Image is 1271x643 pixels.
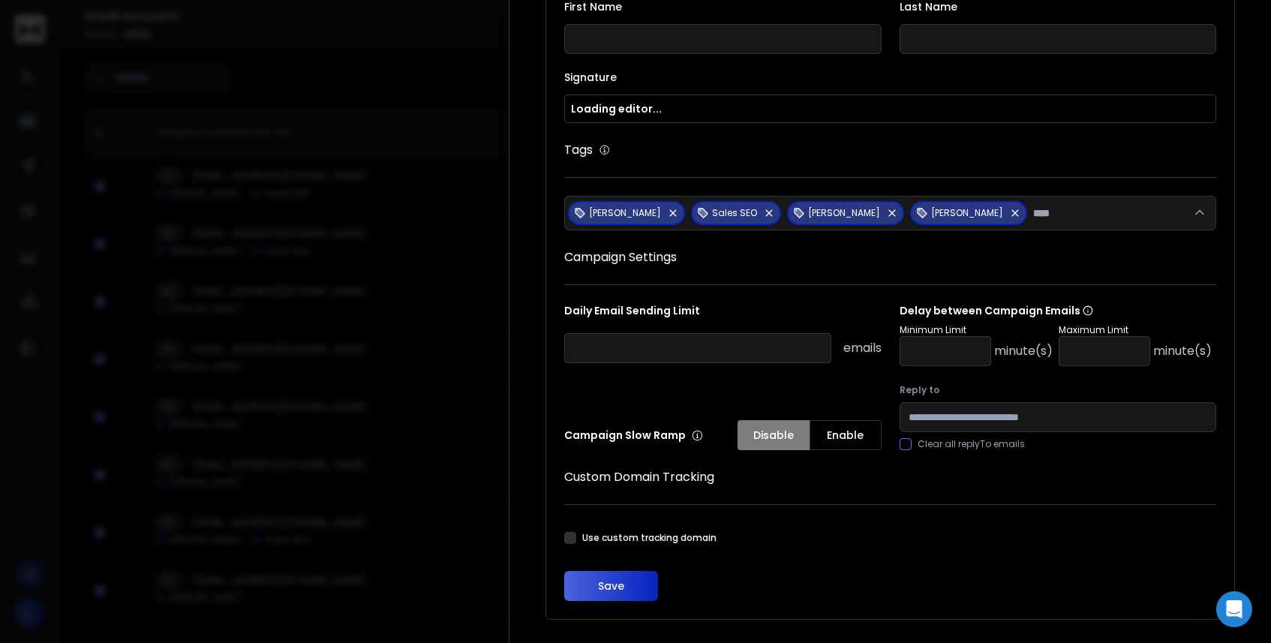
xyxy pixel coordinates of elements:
[564,428,703,443] p: Campaign Slow Ramp
[564,2,882,12] label: First Name
[582,532,717,544] label: Use custom tracking domain
[564,72,1216,83] label: Signature
[899,303,1211,318] p: Delay between Campaign Emails
[589,207,661,219] p: [PERSON_NAME]
[899,384,1216,396] label: Reply to
[993,342,1052,360] p: minute(s)
[1152,342,1211,360] p: minute(s)
[808,207,880,219] p: [PERSON_NAME]
[564,468,1216,486] h1: Custom Domain Tracking
[1216,591,1252,627] div: Open Intercom Messenger
[1058,324,1211,336] p: Maximum Limit
[712,207,757,219] p: Sales SEO
[917,438,1024,450] label: Clear all replyTo emails
[809,420,881,450] button: Enable
[564,571,658,601] button: Save
[843,339,881,357] p: emails
[564,303,882,324] p: Daily Email Sending Limit
[564,141,593,159] h1: Tags
[737,420,809,450] button: Disable
[931,207,1003,219] p: [PERSON_NAME]
[571,101,1209,116] div: Loading editor...
[899,2,1216,12] label: Last Name
[899,324,1052,336] p: Minimum Limit
[564,248,1216,266] h1: Campaign Settings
